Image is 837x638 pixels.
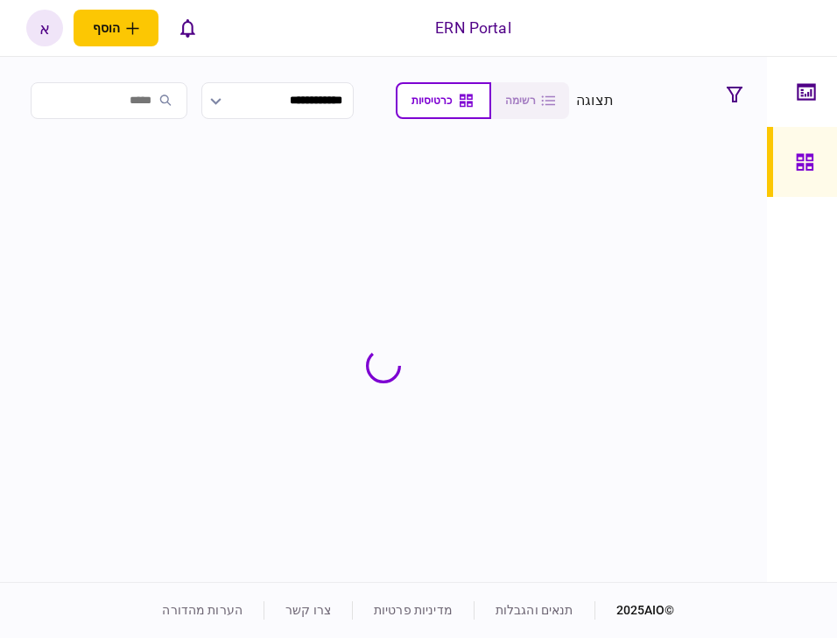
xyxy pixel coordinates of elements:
[285,603,331,617] a: צרו קשר
[26,10,63,46] button: א
[435,17,510,39] div: ERN Portal
[594,601,675,620] div: © 2025 AIO
[411,95,452,107] span: כרטיסיות
[374,603,453,617] a: מדיניות פרטיות
[505,95,536,107] span: רשימה
[491,82,569,119] button: רשימה
[74,10,158,46] button: פתח תפריט להוספת לקוח
[396,82,491,119] button: כרטיסיות
[169,10,206,46] button: פתח רשימת התראות
[576,90,614,111] div: תצוגה
[162,603,243,617] a: הערות מהדורה
[496,603,573,617] a: תנאים והגבלות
